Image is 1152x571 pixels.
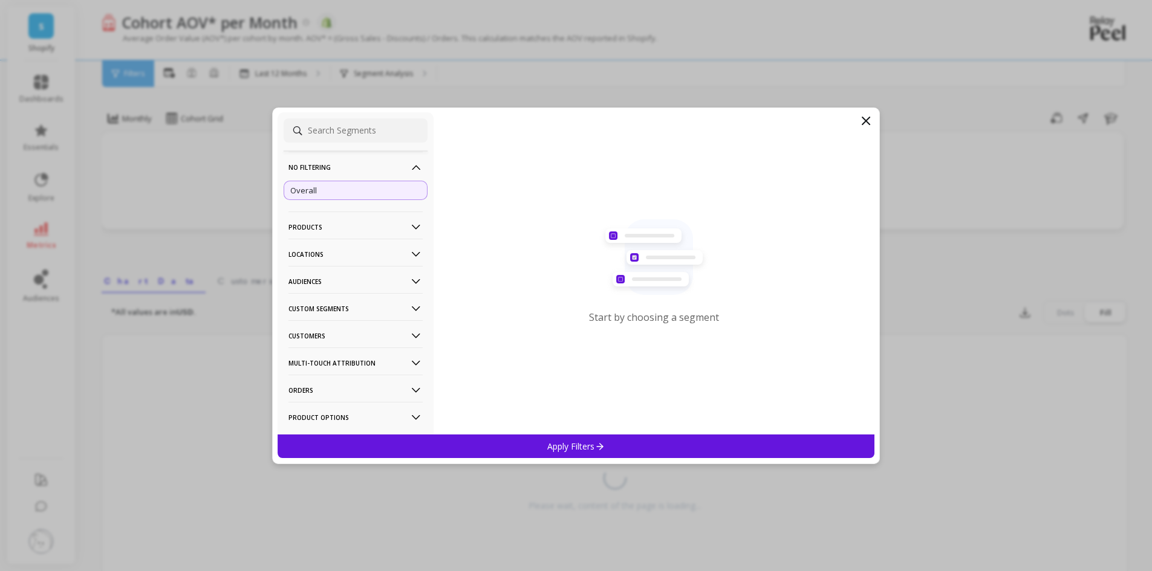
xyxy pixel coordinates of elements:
[547,440,605,452] p: Apply Filters
[288,239,423,269] p: Locations
[589,311,719,324] p: Start by choosing a segment
[288,347,423,378] p: Multi-Touch Attribution
[288,266,423,297] p: Audiences
[288,293,423,324] p: Custom Segments
[288,211,423,242] p: Products
[284,118,428,143] input: Search Segments
[288,320,423,351] p: Customers
[290,185,317,196] p: Overall
[288,402,423,433] p: Product Options
[288,375,423,405] p: Orders
[288,152,423,182] p: No filtering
